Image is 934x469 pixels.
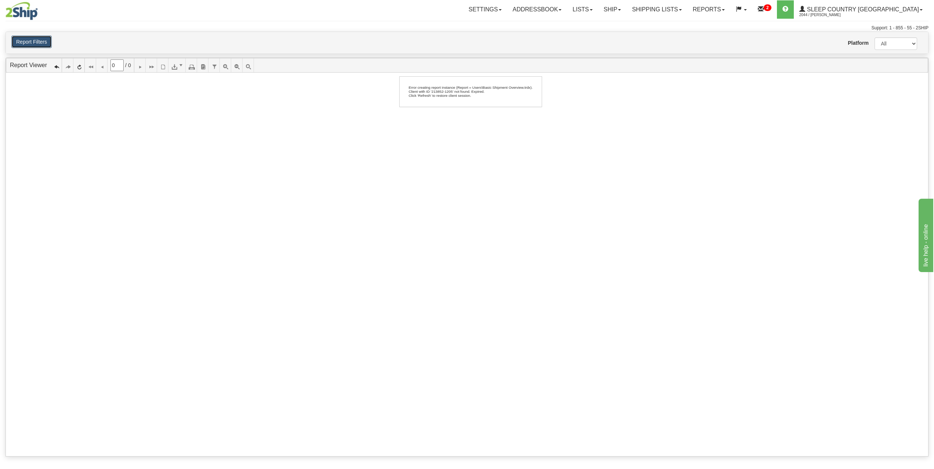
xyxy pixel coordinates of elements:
a: Settings [463,0,507,19]
div: live help - online [6,4,68,13]
a: 2 [752,0,777,19]
button: Report Filters [11,36,52,48]
a: Reports [687,0,730,19]
div: Support: 1 - 855 - 55 - 2SHIP [6,25,928,31]
a: Refresh [73,58,85,72]
div: Error creating report instance (Report = Users\Basic Shipment Overview.trdx). Client with ID '213... [403,80,538,103]
span: Sleep Country [GEOGRAPHIC_DATA] [805,6,919,12]
sup: 2 [764,4,771,11]
a: Sleep Country [GEOGRAPHIC_DATA] 2044 / [PERSON_NAME] [794,0,928,19]
a: Addressbook [507,0,567,19]
a: Navigate Backward [51,58,62,72]
a: Report Viewer [10,62,47,68]
a: Lists [567,0,598,19]
a: Shipping lists [626,0,687,19]
span: / [125,62,127,69]
label: Platform [848,39,864,47]
span: 0 [128,62,131,69]
iframe: chat widget [917,197,933,272]
a: Ship [598,0,626,19]
span: 2044 / [PERSON_NAME] [799,11,854,19]
img: logo2044.jpg [6,2,38,20]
